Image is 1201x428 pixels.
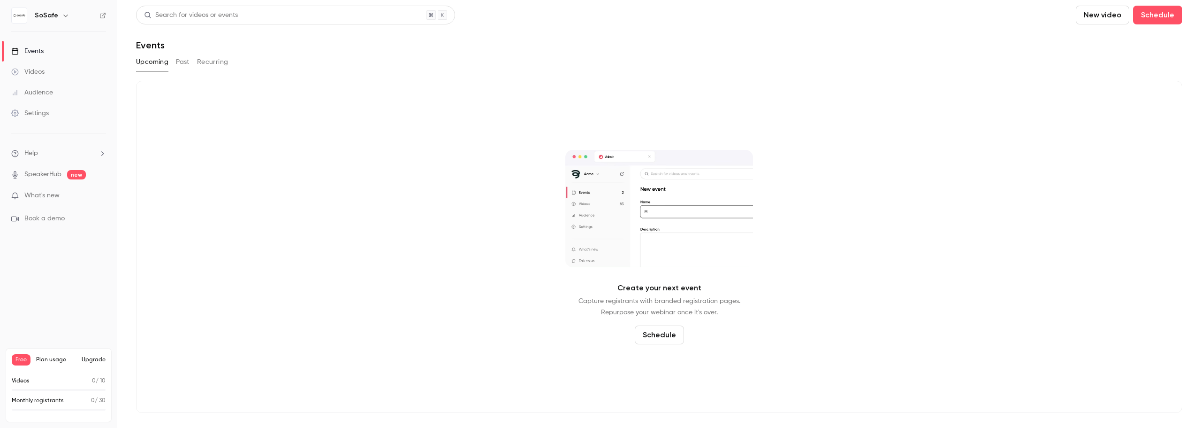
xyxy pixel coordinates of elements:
button: Recurring [197,54,228,70]
h6: SoSafe [35,11,58,20]
span: new [67,170,86,179]
button: Schedule [1133,6,1182,24]
h1: Events [136,39,165,51]
a: SpeakerHub [24,170,61,179]
p: / 10 [92,377,106,385]
li: help-dropdown-opener [11,148,106,158]
p: Create your next event [617,282,701,294]
span: Free [12,354,30,366]
button: New video [1076,6,1129,24]
p: Capture registrants with branded registration pages. Repurpose your webinar once it's over. [578,296,740,318]
div: Events [11,47,44,56]
button: Past [176,54,190,70]
span: Book a demo [24,214,65,224]
div: Videos [11,67,45,77]
span: Plan usage [36,356,76,364]
img: SoSafe [12,8,27,23]
div: Search for videos or events [144,10,238,20]
p: Monthly registrants [12,397,64,405]
button: Upgrade [82,356,106,364]
iframe: Noticeable Trigger [95,192,106,200]
span: 0 [91,398,95,404]
span: Help [24,148,38,158]
div: Audience [11,88,53,97]
p: Videos [12,377,30,385]
button: Upcoming [136,54,168,70]
div: Settings [11,109,49,118]
p: / 30 [91,397,106,405]
span: 0 [92,378,96,384]
button: Schedule [635,326,684,344]
span: What's new [24,191,60,201]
